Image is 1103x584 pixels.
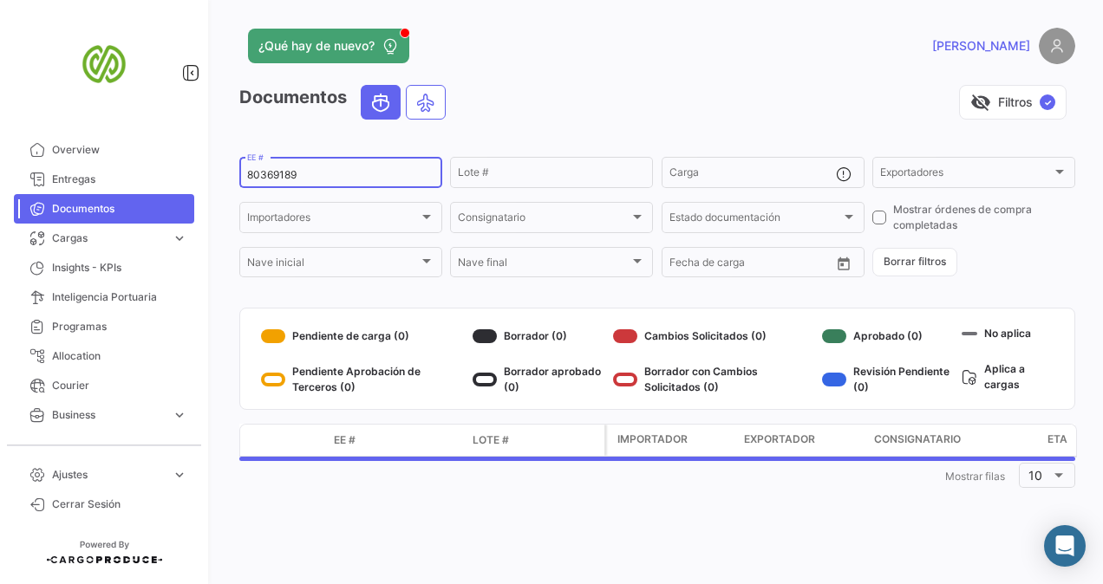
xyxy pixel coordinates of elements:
span: Insights - KPIs [52,260,187,276]
span: expand_more [172,230,187,246]
button: Open calendar [831,250,857,276]
span: visibility_off [970,92,991,113]
button: ¿Qué hay de nuevo? [248,29,409,63]
span: expand_more [172,437,187,452]
span: Overview [52,142,187,158]
a: Insights - KPIs [14,253,194,282]
div: Borrador con Cambios Solicitados (0) [613,364,815,395]
a: Entregas [14,165,194,194]
a: Allocation [14,341,194,371]
img: san-miguel-logo.png [61,21,147,107]
input: Hasta [713,259,790,271]
div: Abrir Intercom Messenger [1044,525,1086,567]
datatable-header-cell: Importador [607,425,737,456]
span: Courier [52,378,187,393]
span: Exportador [744,432,815,447]
span: Mostrar órdenes de compra completadas [893,202,1075,233]
button: visibility_offFiltros✓ [959,85,1067,120]
div: Pendiente Aprobación de Terceros (0) [261,364,466,395]
a: Courier [14,371,194,400]
div: Aprobado (0) [822,322,955,350]
span: ETA [1048,432,1067,447]
datatable-header-cell: Modo de Transporte [275,433,327,447]
span: 10 [1028,468,1042,483]
span: Importador [617,432,688,447]
span: expand_more [172,467,187,483]
button: Air [407,86,445,119]
span: Estadísticas [52,437,165,452]
span: [PERSON_NAME] [932,37,1030,55]
span: Ajustes [52,467,165,483]
div: Pendiente de carga (0) [261,322,466,350]
input: Desde [669,259,701,271]
span: Entregas [52,172,187,187]
span: Programas [52,319,187,334]
button: Ocean [362,86,400,119]
span: EE # [334,432,356,448]
span: Importadores [247,214,419,226]
div: Borrador aprobado (0) [473,364,606,395]
div: Revisión Pendiente (0) [822,364,955,395]
h3: Documentos [239,85,451,120]
datatable-header-cell: EE # [327,425,466,455]
button: Borrar filtros [872,248,957,276]
a: Programas [14,312,194,341]
span: Exportadores [880,169,1052,181]
span: Cerrar Sesión [52,496,187,512]
span: Lote # [473,432,509,448]
span: ✓ [1040,94,1055,110]
img: placeholder-user.png [1039,28,1075,64]
span: Cargas [52,230,165,246]
span: Consignatario [874,432,961,447]
a: Inteligencia Portuaria [14,282,194,312]
span: Documentos [52,201,187,217]
datatable-header-cell: Consignatario [867,425,1041,456]
span: Mostrar filas [945,470,1005,483]
datatable-header-cell: Lote # [466,425,604,455]
a: Documentos [14,194,194,224]
span: Consignatario [458,214,630,226]
datatable-header-cell: Exportador [737,425,867,456]
span: Allocation [52,348,187,364]
span: Inteligencia Portuaria [52,289,187,305]
span: Estado documentación [669,214,841,226]
a: Overview [14,135,194,165]
div: Borrador (0) [473,322,606,350]
div: Cambios Solicitados (0) [613,322,815,350]
span: Nave final [458,259,630,271]
span: Business [52,407,165,423]
div: Aplica a cargas [962,358,1054,395]
span: ¿Qué hay de nuevo? [258,37,375,55]
span: Nave inicial [247,259,419,271]
div: No aplica [962,322,1054,344]
span: expand_more [172,407,187,423]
